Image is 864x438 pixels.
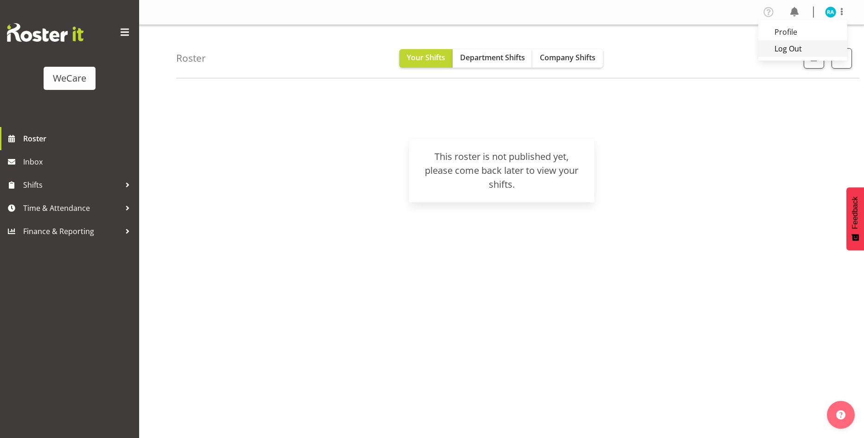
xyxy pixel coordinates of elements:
img: Rosterit website logo [7,23,83,42]
a: Log Out [758,40,847,57]
div: WeCare [53,71,86,85]
span: Shifts [23,178,121,192]
h4: Roster [176,53,206,63]
button: Department Shifts [453,49,532,68]
span: Company Shifts [540,52,595,63]
button: Your Shifts [399,49,453,68]
div: This roster is not published yet, please come back later to view your shifts. [420,150,583,191]
span: Time & Attendance [23,201,121,215]
span: Department Shifts [460,52,525,63]
span: Inbox [23,155,134,169]
img: help-xxl-2.png [836,410,845,419]
span: Feedback [851,197,859,229]
span: Your Shifts [407,52,445,63]
button: Feedback - Show survey [846,187,864,250]
span: Finance & Reporting [23,224,121,238]
img: rachna-anderson11498.jpg [825,6,836,18]
span: Roster [23,132,134,146]
a: Profile [758,24,847,40]
button: Company Shifts [532,49,603,68]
